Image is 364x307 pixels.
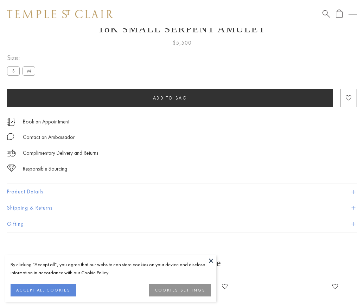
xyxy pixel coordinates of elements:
[23,118,69,126] a: Book an Appointment
[7,200,357,216] button: Shipping & Returns
[23,165,67,173] div: Responsible Sourcing
[149,284,211,296] button: COOKIES SETTINGS
[7,216,357,232] button: Gifting
[23,66,35,75] label: M
[7,52,38,64] span: Size:
[323,9,330,18] a: Search
[153,95,187,101] span: Add to bag
[349,10,357,18] button: Open navigation
[7,149,16,158] img: icon_delivery.svg
[7,184,357,200] button: Product Details
[7,133,14,140] img: MessageIcon-01_2.svg
[7,165,16,172] img: icon_sourcing.svg
[23,133,75,142] div: Contact an Ambassador
[7,118,15,126] img: icon_appointment.svg
[336,9,343,18] a: Open Shopping Bag
[173,38,192,47] span: $5,500
[11,284,76,296] button: ACCEPT ALL COOKIES
[7,23,357,35] h1: 18K Small Serpent Amulet
[7,89,333,107] button: Add to bag
[11,261,211,277] div: By clicking “Accept all”, you agree that our website can store cookies on your device and disclos...
[7,10,113,18] img: Temple St. Clair
[23,149,98,158] p: Complimentary Delivery and Returns
[7,66,20,75] label: S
